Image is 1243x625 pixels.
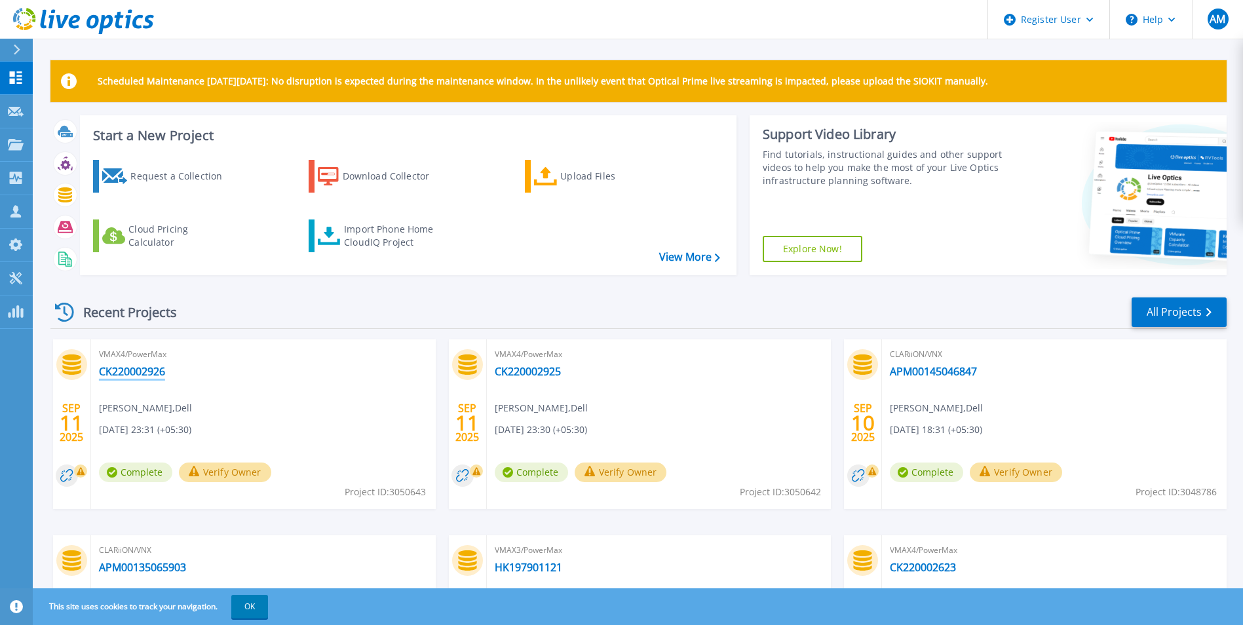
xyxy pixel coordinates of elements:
a: APM00145046847 [890,365,977,378]
span: Project ID: 3050642 [740,485,821,499]
a: Upload Files [525,160,671,193]
button: Verify Owner [179,463,271,482]
div: SEP 2025 [851,399,875,447]
h3: Start a New Project [93,128,719,143]
a: Request a Collection [93,160,239,193]
span: Complete [890,463,963,482]
div: Upload Files [560,163,665,189]
span: [DATE] 23:31 (+05:30) [99,423,191,437]
span: [PERSON_NAME] , Dell [99,401,192,415]
div: Import Phone Home CloudIQ Project [344,223,446,249]
a: APM00135065903 [99,561,186,574]
span: 10 [851,417,875,428]
span: VMAX3/PowerMax [495,543,824,558]
span: [DATE] 18:31 (+05:30) [890,423,982,437]
span: [PERSON_NAME] , Dell [495,401,588,415]
a: Explore Now! [763,236,862,262]
span: This site uses cookies to track your navigation. [36,595,268,618]
div: Find tutorials, instructional guides and other support videos to help you make the most of your L... [763,148,1006,187]
span: Project ID: 3048786 [1136,485,1217,499]
span: Complete [495,463,568,482]
span: 11 [60,417,83,428]
div: Support Video Library [763,126,1006,143]
div: Recent Projects [50,296,195,328]
div: SEP 2025 [59,399,84,447]
div: Request a Collection [130,163,235,189]
button: OK [231,595,268,618]
span: VMAX4/PowerMax [890,543,1219,558]
span: VMAX4/PowerMax [495,347,824,362]
a: CK220002926 [99,365,165,378]
span: VMAX4/PowerMax [99,347,428,362]
a: Cloud Pricing Calculator [93,219,239,252]
span: Complete [99,463,172,482]
div: Download Collector [343,163,448,189]
span: 11 [455,417,479,428]
p: Scheduled Maintenance [DATE][DATE]: No disruption is expected during the maintenance window. In t... [98,76,988,86]
a: HK197901121 [495,561,562,574]
a: All Projects [1132,297,1227,327]
span: Project ID: 3050643 [345,485,426,499]
div: Cloud Pricing Calculator [128,223,233,249]
a: View More [659,251,720,263]
button: Verify Owner [970,463,1062,482]
span: CLARiiON/VNX [890,347,1219,362]
button: Verify Owner [575,463,667,482]
span: [DATE] 23:30 (+05:30) [495,423,587,437]
a: CK220002623 [890,561,956,574]
span: [PERSON_NAME] , Dell [890,401,983,415]
a: Download Collector [309,160,455,193]
span: CLARiiON/VNX [99,543,428,558]
div: SEP 2025 [455,399,480,447]
a: CK220002925 [495,365,561,378]
span: AM [1210,14,1225,24]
